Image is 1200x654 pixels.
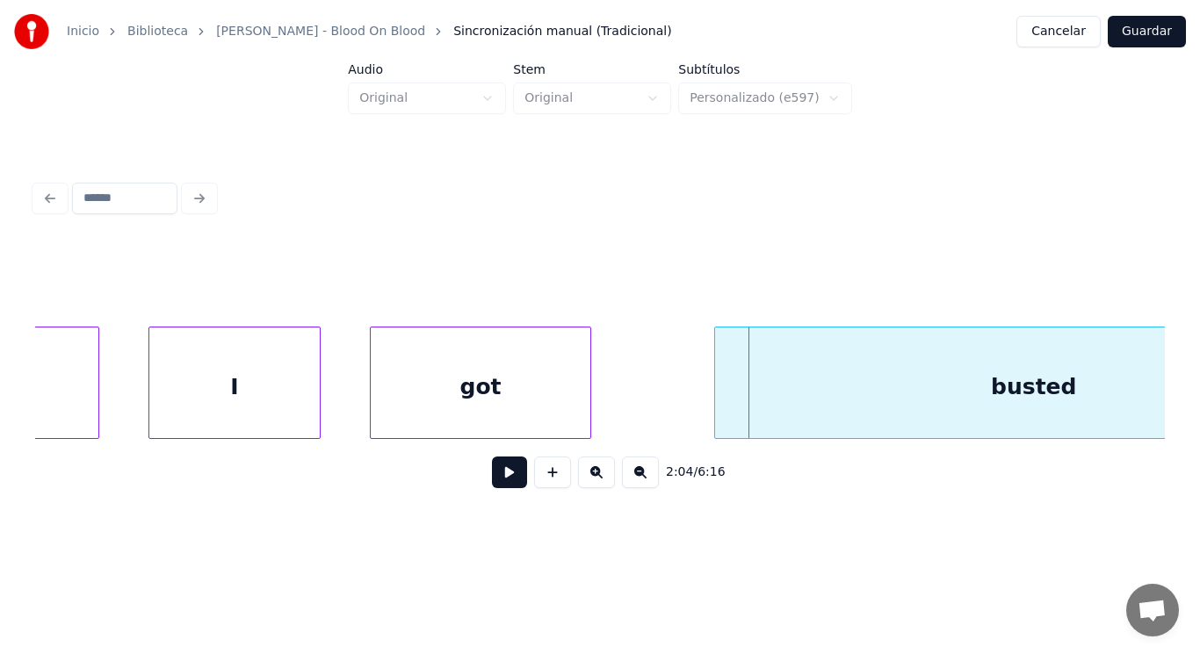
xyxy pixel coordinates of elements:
span: Sincronización manual (Tradicional) [453,23,671,40]
nav: breadcrumb [67,23,672,40]
a: Biblioteca [127,23,188,40]
label: Audio [348,63,506,75]
span: 6:16 [698,464,725,481]
a: Inicio [67,23,99,40]
span: 2:04 [666,464,693,481]
label: Subtítulos [678,63,852,75]
div: Chat abierto [1126,584,1179,636]
a: [PERSON_NAME] - Blood On Blood [216,23,425,40]
button: Guardar [1108,16,1186,47]
img: youka [14,14,49,49]
button: Cancelar [1016,16,1101,47]
div: / [666,464,708,481]
label: Stem [513,63,671,75]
